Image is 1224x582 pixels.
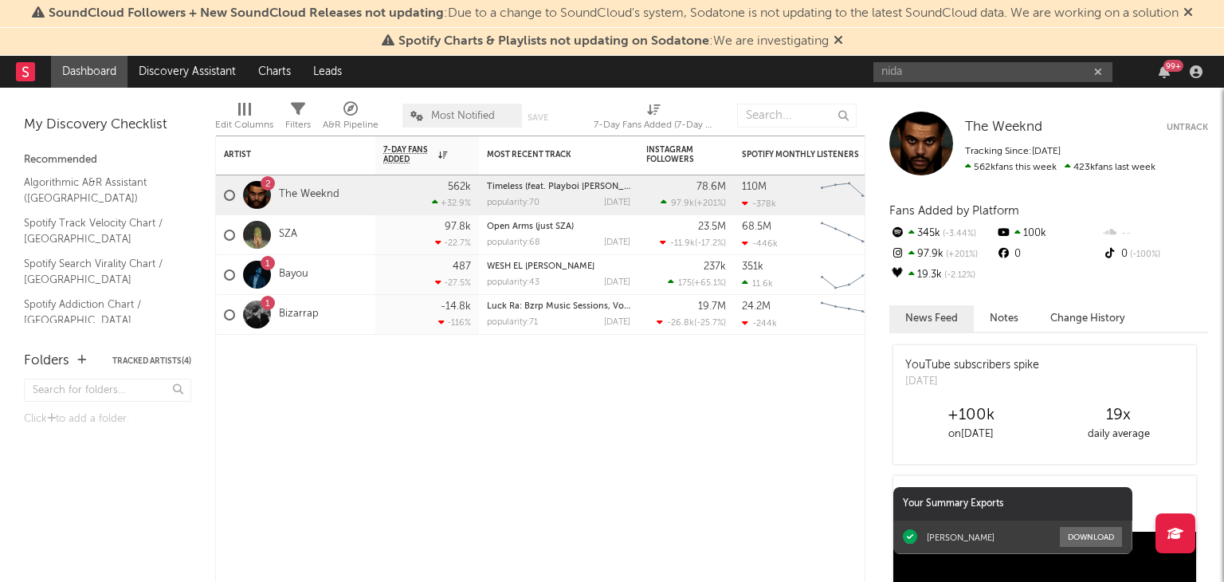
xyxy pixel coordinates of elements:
[279,188,339,202] a: The Weeknd
[24,410,191,429] div: Click to add a folder.
[814,175,885,215] svg: Chart title
[974,305,1034,332] button: Notes
[448,182,471,192] div: 562k
[528,113,548,122] button: Save
[905,357,1039,374] div: YouTube subscribers spike
[432,198,471,208] div: +32.9 %
[279,308,319,321] a: Bizarrap
[889,244,995,265] div: 97.9k
[445,222,471,232] div: 97.8k
[873,62,1112,82] input: Search for artists
[487,150,606,159] div: Most Recent Track
[24,151,191,170] div: Recommended
[487,238,540,247] div: popularity: 68
[670,239,695,248] span: -11.9k
[742,301,771,312] div: 24.2M
[742,199,776,209] div: -378k
[487,262,594,271] a: WESH EL [PERSON_NAME]
[604,199,630,207] div: [DATE]
[24,116,191,135] div: My Discovery Checklist
[285,96,311,142] div: Filters
[487,183,731,191] a: Timeless (feat. Playboi [PERSON_NAME] & Doechii) - Remix
[24,174,175,206] a: Algorithmic A&R Assistant ([GEOGRAPHIC_DATA])
[698,222,726,232] div: 23.5M
[737,104,857,128] input: Search...
[51,56,127,88] a: Dashboard
[1045,406,1192,425] div: 19 x
[487,199,539,207] div: popularity: 70
[696,199,724,208] span: +201 %
[604,238,630,247] div: [DATE]
[668,277,726,288] div: ( )
[224,150,343,159] div: Artist
[487,222,630,231] div: Open Arms (just SZA)
[1167,120,1208,136] button: Untrack
[438,317,471,328] div: -116 %
[302,56,353,88] a: Leads
[1102,244,1208,265] div: 0
[698,301,726,312] div: 19.7M
[704,262,726,272] div: 237k
[24,214,175,247] a: Spotify Track Velocity Chart / [GEOGRAPHIC_DATA]
[742,182,767,192] div: 110M
[24,296,175,328] a: Spotify Addiction Chart / [GEOGRAPHIC_DATA]
[487,318,538,327] div: popularity: 71
[112,357,191,365] button: Tracked Artists(4)
[814,295,885,335] svg: Chart title
[431,111,495,121] span: Most Notified
[279,228,297,242] a: SZA
[661,198,726,208] div: ( )
[49,7,444,20] span: SoundCloud Followers + New SoundCloud Releases not updating
[487,262,630,271] div: WESH EL BAHR
[247,56,302,88] a: Charts
[696,319,724,328] span: -25.7 %
[671,199,694,208] span: 97.9k
[905,374,1039,390] div: [DATE]
[604,278,630,287] div: [DATE]
[742,318,777,328] div: -244k
[965,147,1061,156] span: Tracking Since: [DATE]
[24,255,175,288] a: Spotify Search Virality Chart / [GEOGRAPHIC_DATA]
[814,215,885,255] svg: Chart title
[742,238,778,249] div: -446k
[678,279,692,288] span: 175
[889,223,995,244] div: 345k
[995,223,1101,244] div: 100k
[323,96,379,142] div: A&R Pipeline
[696,182,726,192] div: 78.6M
[594,116,713,135] div: 7-Day Fans Added (7-Day Fans Added)
[834,35,843,48] span: Dismiss
[487,222,574,231] a: Open Arms (just SZA)
[927,532,994,543] div: [PERSON_NAME]
[965,163,1155,172] span: 423k fans last week
[1163,60,1183,72] div: 99 +
[435,238,471,248] div: -22.7 %
[742,150,861,159] div: Spotify Monthly Listeners
[398,35,709,48] span: Spotify Charts & Playlists not updating on Sodatone
[889,305,974,332] button: News Feed
[594,96,713,142] div: 7-Day Fans Added (7-Day Fans Added)
[49,7,1179,20] span: : Due to a change to SoundCloud's system, Sodatone is not updating to the latest SoundCloud data....
[742,222,771,232] div: 68.5M
[487,302,641,311] a: Luck Ra: Bzrp Music Sessions, Vol. 61
[943,250,978,259] span: +201 %
[1183,7,1193,20] span: Dismiss
[435,277,471,288] div: -27.5 %
[889,265,995,285] div: 19.3k
[279,268,308,281] a: Bayou
[694,279,724,288] span: +65.1 %
[889,205,1019,217] span: Fans Added by Platform
[742,262,763,272] div: 351k
[24,379,191,402] input: Search for folders...
[646,145,702,164] div: Instagram Followers
[742,278,773,289] div: 11.6k
[697,239,724,248] span: -17.2 %
[285,116,311,135] div: Filters
[1045,425,1192,444] div: daily average
[604,318,630,327] div: [DATE]
[965,120,1042,136] a: The Weeknd
[215,116,273,135] div: Edit Columns
[453,262,471,272] div: 487
[1159,65,1170,78] button: 99+
[940,230,976,238] span: -3.44 %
